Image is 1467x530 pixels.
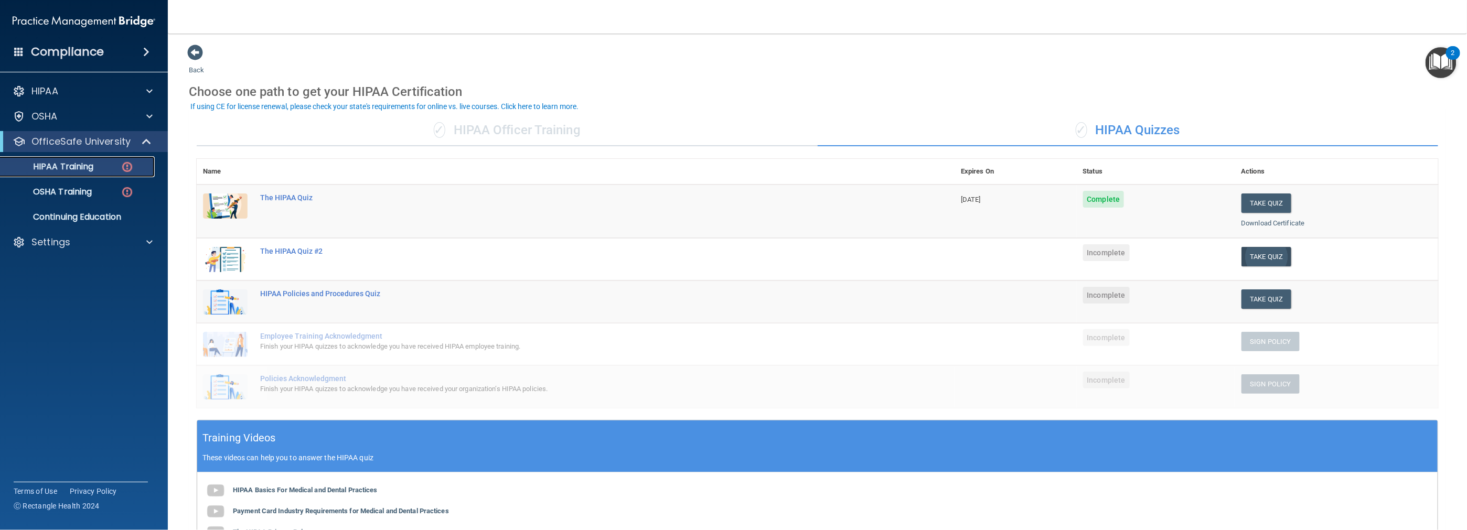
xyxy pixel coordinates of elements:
p: HIPAA [31,85,58,98]
a: Terms of Use [14,486,57,496]
img: PMB logo [13,11,155,32]
div: HIPAA Quizzes [818,115,1439,146]
img: danger-circle.6113f641.png [121,160,134,174]
span: Incomplete [1083,287,1130,304]
button: Sign Policy [1241,374,1300,394]
div: Finish your HIPAA quizzes to acknowledge you have received your organization’s HIPAA policies. [260,383,902,395]
iframe: Drift Widget Chat Controller [1415,458,1454,497]
a: HIPAA [13,85,153,98]
div: The HIPAA Quiz [260,193,902,202]
th: Status [1077,159,1235,185]
a: OSHA [13,110,153,123]
button: Take Quiz [1241,193,1292,213]
a: Download Certificate [1241,219,1305,227]
div: Employee Training Acknowledgment [260,332,902,340]
button: Take Quiz [1241,289,1292,309]
p: Settings [31,236,70,248]
div: 2 [1451,53,1455,67]
div: Finish your HIPAA quizzes to acknowledge you have received HIPAA employee training. [260,340,902,353]
button: Open Resource Center, 2 new notifications [1426,47,1457,78]
a: OfficeSafe University [13,135,152,148]
span: ✓ [434,122,445,138]
div: The HIPAA Quiz #2 [260,247,902,255]
p: OSHA Training [7,187,92,197]
th: Name [197,159,254,185]
div: If using CE for license renewal, please check your state's requirements for online vs. live cours... [190,103,579,110]
h5: Training Videos [202,429,276,447]
span: Incomplete [1083,372,1130,388]
span: Incomplete [1083,329,1130,346]
p: OSHA [31,110,58,123]
img: gray_youtube_icon.38fcd6cc.png [205,480,226,501]
p: Continuing Education [7,212,150,222]
img: gray_youtube_icon.38fcd6cc.png [205,501,226,522]
button: Sign Policy [1241,332,1300,351]
div: Choose one path to get your HIPAA Certification [189,77,1446,107]
p: HIPAA Training [7,161,93,172]
p: These videos can help you to answer the HIPAA quiz [202,453,1432,462]
b: HIPAA Basics For Medical and Dental Practices [233,486,378,494]
a: Back [189,53,204,74]
span: ✓ [1076,122,1087,138]
div: HIPAA Officer Training [197,115,818,146]
span: Complete [1083,191,1125,208]
th: Expires On [955,159,1076,185]
span: Ⓒ Rectangle Health 2024 [14,501,100,511]
h4: Compliance [31,45,104,59]
div: Policies Acknowledgment [260,374,902,383]
div: HIPAA Policies and Procedures Quiz [260,289,902,298]
a: Privacy Policy [70,486,117,496]
span: [DATE] [961,196,981,203]
a: Settings [13,236,153,248]
th: Actions [1235,159,1438,185]
b: Payment Card Industry Requirements for Medical and Dental Practices [233,507,449,515]
img: danger-circle.6113f641.png [121,186,134,199]
p: OfficeSafe University [31,135,131,148]
button: If using CE for license renewal, please check your state's requirements for online vs. live cours... [189,101,580,112]
button: Take Quiz [1241,247,1292,266]
span: Incomplete [1083,244,1130,261]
